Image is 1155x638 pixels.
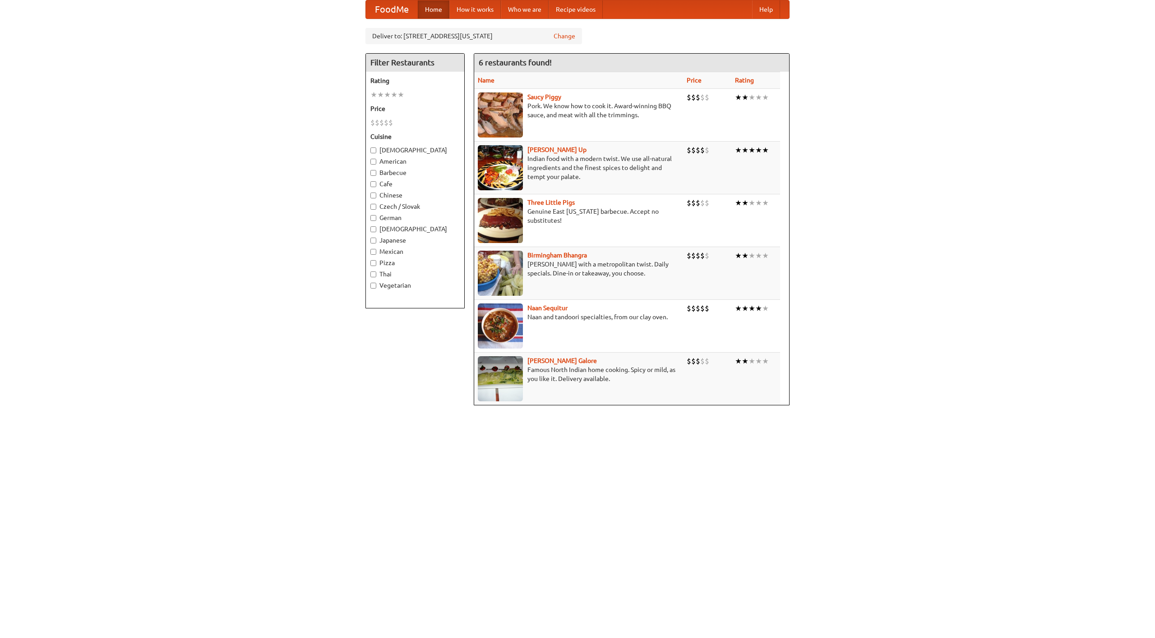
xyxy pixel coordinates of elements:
[735,92,742,102] li: ★
[691,92,696,102] li: $
[370,90,377,100] li: ★
[370,181,376,187] input: Cafe
[478,356,523,401] img: currygalore.jpg
[748,303,755,313] li: ★
[370,238,376,243] input: Japanese
[370,147,376,153] input: [DEMOGRAPHIC_DATA]
[554,32,575,41] a: Change
[370,191,460,200] label: Chinese
[705,251,709,261] li: $
[449,0,501,18] a: How it works
[748,145,755,155] li: ★
[478,207,679,225] p: Genuine East [US_STATE] barbecue. Accept no substitutes!
[370,236,460,245] label: Japanese
[527,146,587,153] a: [PERSON_NAME] Up
[705,356,709,366] li: $
[700,92,705,102] li: $
[370,168,460,177] label: Barbecue
[705,92,709,102] li: $
[705,198,709,208] li: $
[370,283,376,289] input: Vegetarian
[735,145,742,155] li: ★
[366,0,418,18] a: FoodMe
[478,101,679,119] p: Pork. We know how to cook it. Award-winning BBQ sauce, and meat with all the trimmings.
[384,90,391,100] li: ★
[742,356,748,366] li: ★
[696,145,700,155] li: $
[742,92,748,102] li: ★
[691,356,696,366] li: $
[762,145,769,155] li: ★
[379,118,384,128] li: $
[691,303,696,313] li: $
[527,199,575,206] a: Three Little Pigs
[755,303,762,313] li: ★
[479,58,552,67] ng-pluralize: 6 restaurants found!
[748,92,755,102] li: ★
[705,303,709,313] li: $
[370,247,460,256] label: Mexican
[691,198,696,208] li: $
[478,92,523,138] img: saucy.jpg
[735,77,754,84] a: Rating
[762,356,769,366] li: ★
[370,215,376,221] input: German
[687,356,691,366] li: $
[370,281,460,290] label: Vegetarian
[755,145,762,155] li: ★
[370,249,376,255] input: Mexican
[527,93,561,101] b: Saucy Piggy
[762,92,769,102] li: ★
[748,251,755,261] li: ★
[370,271,376,277] input: Thai
[700,356,705,366] li: $
[478,154,679,181] p: Indian food with a modern twist. We use all-natural ingredients and the finest spices to delight ...
[501,0,549,18] a: Who we are
[370,76,460,85] h5: Rating
[755,92,762,102] li: ★
[700,145,705,155] li: $
[696,251,700,261] li: $
[478,145,523,190] img: curryup.jpg
[742,198,748,208] li: ★
[370,226,376,232] input: [DEMOGRAPHIC_DATA]
[370,159,376,165] input: American
[365,28,582,44] div: Deliver to: [STREET_ADDRESS][US_STATE]
[691,145,696,155] li: $
[687,251,691,261] li: $
[370,179,460,188] label: Cafe
[687,198,691,208] li: $
[549,0,603,18] a: Recipe videos
[696,92,700,102] li: $
[687,145,691,155] li: $
[478,303,523,349] img: naansequitur.jpg
[370,132,460,141] h5: Cuisine
[418,0,449,18] a: Home
[370,104,460,113] h5: Price
[370,193,376,198] input: Chinese
[748,356,755,366] li: ★
[755,251,762,261] li: ★
[370,202,460,211] label: Czech / Slovak
[762,251,769,261] li: ★
[527,357,597,364] a: [PERSON_NAME] Galore
[687,92,691,102] li: $
[384,118,388,128] li: $
[691,251,696,261] li: $
[687,77,702,84] a: Price
[687,303,691,313] li: $
[370,213,460,222] label: German
[696,356,700,366] li: $
[478,260,679,278] p: [PERSON_NAME] with a metropolitan twist. Daily specials. Dine-in or takeaway, you choose.
[755,356,762,366] li: ★
[752,0,780,18] a: Help
[762,198,769,208] li: ★
[705,145,709,155] li: $
[370,258,460,267] label: Pizza
[375,118,379,128] li: $
[742,145,748,155] li: ★
[700,303,705,313] li: $
[370,260,376,266] input: Pizza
